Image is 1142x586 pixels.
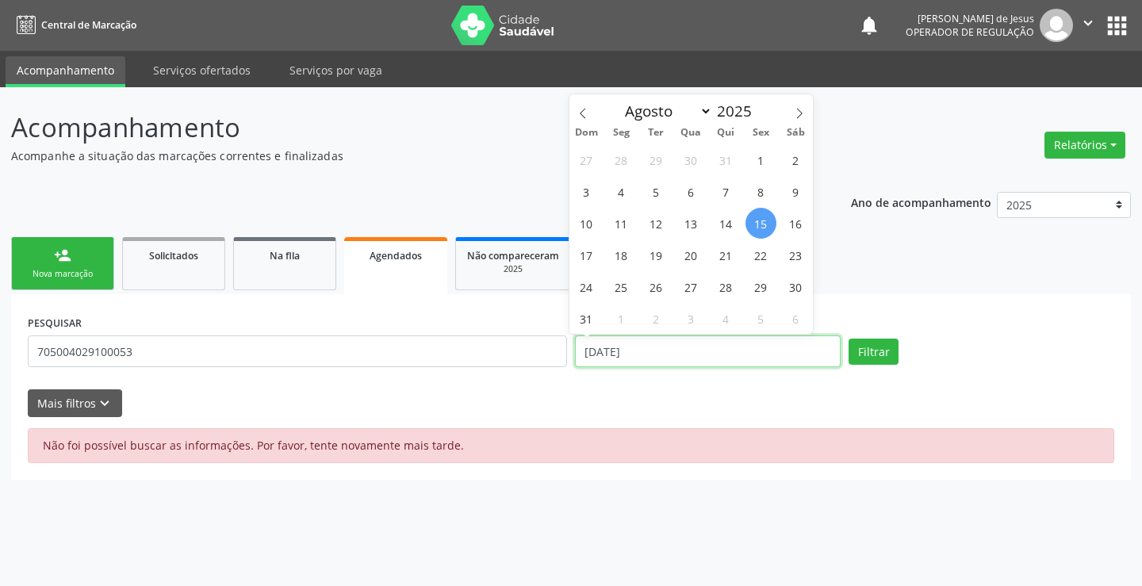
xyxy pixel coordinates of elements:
span: Agosto 2, 2025 [780,144,811,175]
a: Serviços por vaga [278,56,393,84]
a: Serviços ofertados [142,56,262,84]
span: Agosto 26, 2025 [641,271,672,302]
span: Setembro 5, 2025 [745,303,776,334]
span: Agosto 19, 2025 [641,239,672,270]
span: Operador de regulação [906,25,1034,39]
input: Selecione um intervalo [575,335,841,367]
span: Agosto 12, 2025 [641,208,672,239]
div: [PERSON_NAME] de Jesus [906,12,1034,25]
span: Julho 27, 2025 [571,144,602,175]
span: Agosto 25, 2025 [606,271,637,302]
span: Agosto 28, 2025 [711,271,742,302]
span: Qua [673,128,708,138]
span: Seg [604,128,638,138]
span: Agosto 21, 2025 [711,239,742,270]
span: Setembro 2, 2025 [641,303,672,334]
p: Acompanhe a situação das marcações correntes e finalizadas [11,147,795,164]
button: notifications [858,14,880,36]
button: Relatórios [1044,132,1125,159]
img: img [1040,9,1073,42]
span: Agosto 20, 2025 [676,239,707,270]
button:  [1073,9,1103,42]
span: Dom [569,128,604,138]
span: Sáb [778,128,813,138]
span: Agosto 4, 2025 [606,176,637,207]
span: Agosto 27, 2025 [676,271,707,302]
span: Não compareceram [467,249,559,262]
span: Agosto 29, 2025 [745,271,776,302]
p: Acompanhamento [11,108,795,147]
button: apps [1103,12,1131,40]
span: Central de Marcação [41,18,136,32]
span: Julho 30, 2025 [676,144,707,175]
span: Setembro 6, 2025 [780,303,811,334]
span: Agosto 23, 2025 [780,239,811,270]
span: Julho 29, 2025 [641,144,672,175]
span: Agosto 6, 2025 [676,176,707,207]
span: Julho 28, 2025 [606,144,637,175]
span: Setembro 4, 2025 [711,303,742,334]
i: keyboard_arrow_down [96,395,113,412]
span: Agosto 31, 2025 [571,303,602,334]
span: Agosto 11, 2025 [606,208,637,239]
span: Na fila [270,249,300,262]
span: Agosto 18, 2025 [606,239,637,270]
span: Setembro 3, 2025 [676,303,707,334]
span: Agosto 5, 2025 [641,176,672,207]
p: Ano de acompanhamento [851,192,991,212]
div: 2025 [467,263,559,275]
span: Agosto 9, 2025 [780,176,811,207]
span: Agosto 7, 2025 [711,176,742,207]
span: Agosto 14, 2025 [711,208,742,239]
span: Agosto 13, 2025 [676,208,707,239]
button: Filtrar [849,339,899,366]
span: Solicitados [149,249,198,262]
span: Agosto 10, 2025 [571,208,602,239]
span: Agosto 1, 2025 [745,144,776,175]
button: Mais filtroskeyboard_arrow_down [28,389,122,417]
span: Setembro 1, 2025 [606,303,637,334]
span: Ter [638,128,673,138]
label: PESQUISAR [28,311,82,335]
span: Agosto 17, 2025 [571,239,602,270]
select: Month [618,100,713,122]
span: Agosto 3, 2025 [571,176,602,207]
span: Agosto 24, 2025 [571,271,602,302]
span: Julho 31, 2025 [711,144,742,175]
input: Year [712,101,765,121]
a: Central de Marcação [11,12,136,38]
span: Qui [708,128,743,138]
i:  [1079,14,1097,32]
span: Agendados [370,249,422,262]
span: Sex [743,128,778,138]
span: Agosto 16, 2025 [780,208,811,239]
span: Agosto 8, 2025 [745,176,776,207]
div: person_add [54,247,71,264]
span: Agosto 30, 2025 [780,271,811,302]
input: Nome, CNS [28,335,567,367]
a: Acompanhamento [6,56,125,87]
div: Não foi possível buscar as informações. Por favor, tente novamente mais tarde. [28,428,1114,463]
span: Agosto 22, 2025 [745,239,776,270]
div: Nova marcação [23,268,102,280]
span: Agosto 15, 2025 [745,208,776,239]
